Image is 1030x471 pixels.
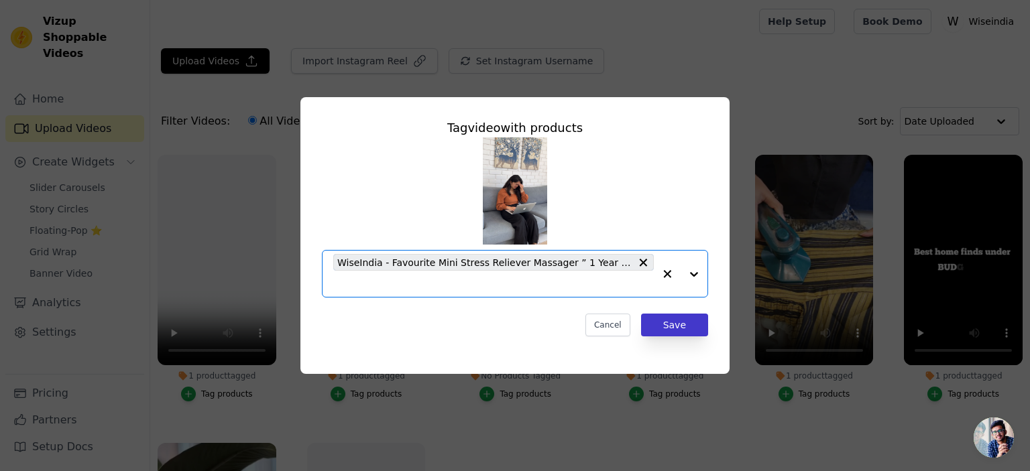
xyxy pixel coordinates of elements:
[641,314,708,336] button: Save
[337,255,631,270] span: WiseIndia - Favourite Mini Stress Reliever Massager ” 1 Year Warranty
[974,417,1014,458] div: Open chat
[585,314,630,336] button: Cancel
[483,137,547,245] img: tn-fbacbb97e99445169cbf4a998d82af50.png
[322,119,708,137] div: Tag video with products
